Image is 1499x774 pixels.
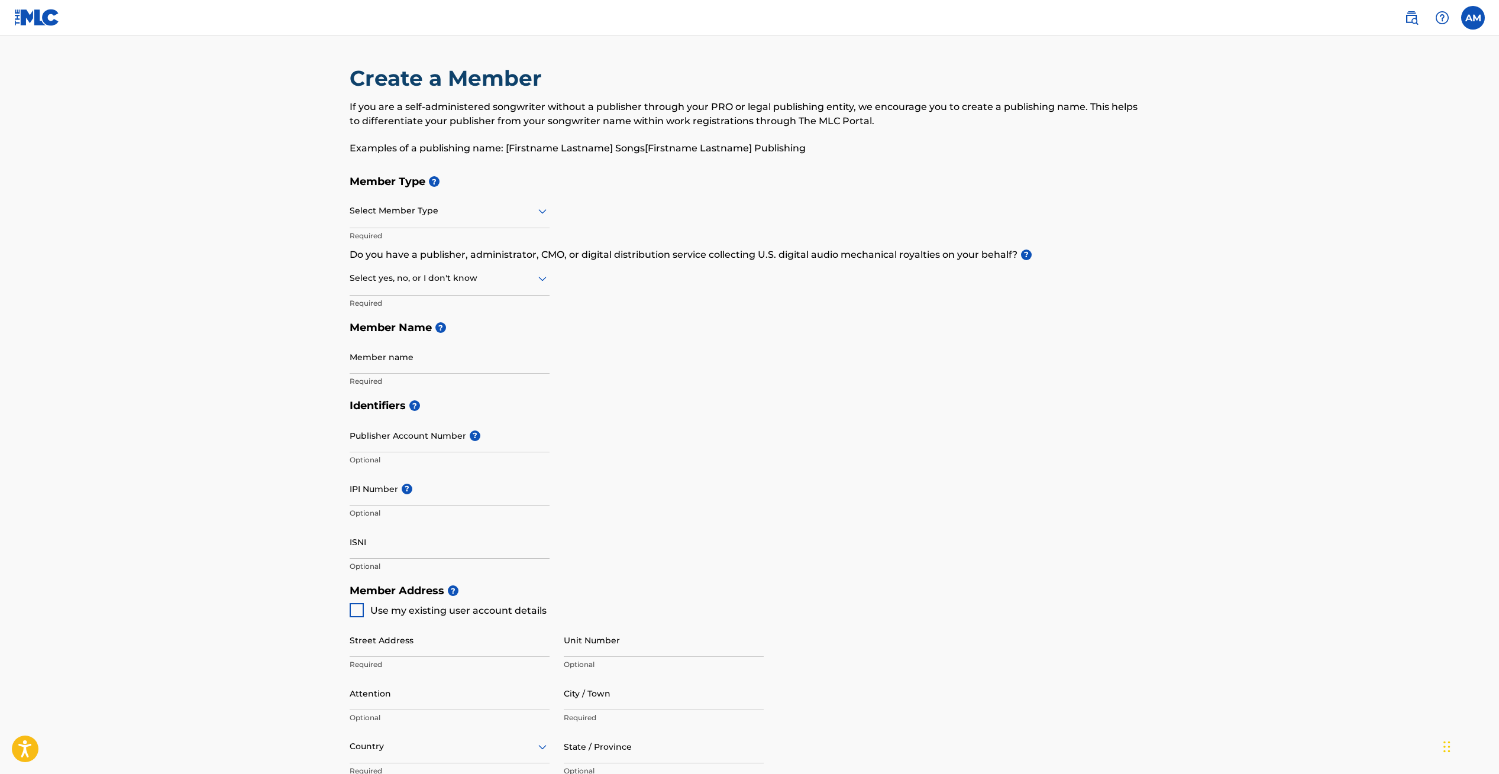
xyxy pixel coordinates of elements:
h5: Member Name [350,315,1149,341]
p: Optional [350,455,550,465]
div: User Menu [1461,6,1485,30]
p: Optional [350,508,550,519]
span: ? [435,322,446,333]
div: Widget de chat [1440,717,1499,774]
div: Arrastrar [1443,729,1450,765]
span: ? [409,400,420,411]
p: Required [350,231,550,241]
h5: Member Address [350,578,1149,604]
span: ? [470,430,480,441]
p: Required [564,713,764,723]
span: ? [448,585,458,596]
img: search [1404,11,1419,25]
iframe: Chat Widget [1440,717,1499,774]
p: Required [350,298,550,309]
span: Use my existing user account details [370,605,547,616]
h5: Identifiers [350,393,1149,419]
p: Do you have a publisher, administrator, CMO, or digital distribution service collecting U.S. digi... [350,248,1149,262]
span: ? [1021,250,1032,260]
span: ? [402,484,412,494]
a: Public Search [1400,6,1423,30]
img: help [1435,11,1449,25]
p: Required [350,659,550,670]
p: Optional [564,659,764,670]
span: ? [429,176,440,187]
h5: Member Type [350,169,1149,195]
p: Optional [350,713,550,723]
p: Examples of a publishing name: [Firstname Lastname] Songs[Firstname Lastname] Publishing [350,141,1149,156]
p: If you are a self-administered songwriter without a publisher through your PRO or legal publishin... [350,100,1149,128]
div: Help [1430,6,1454,30]
p: Required [350,376,550,387]
iframe: Resource Center [1466,543,1499,638]
h2: Create a Member [350,65,548,92]
img: MLC Logo [14,9,60,26]
p: Optional [350,561,550,572]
